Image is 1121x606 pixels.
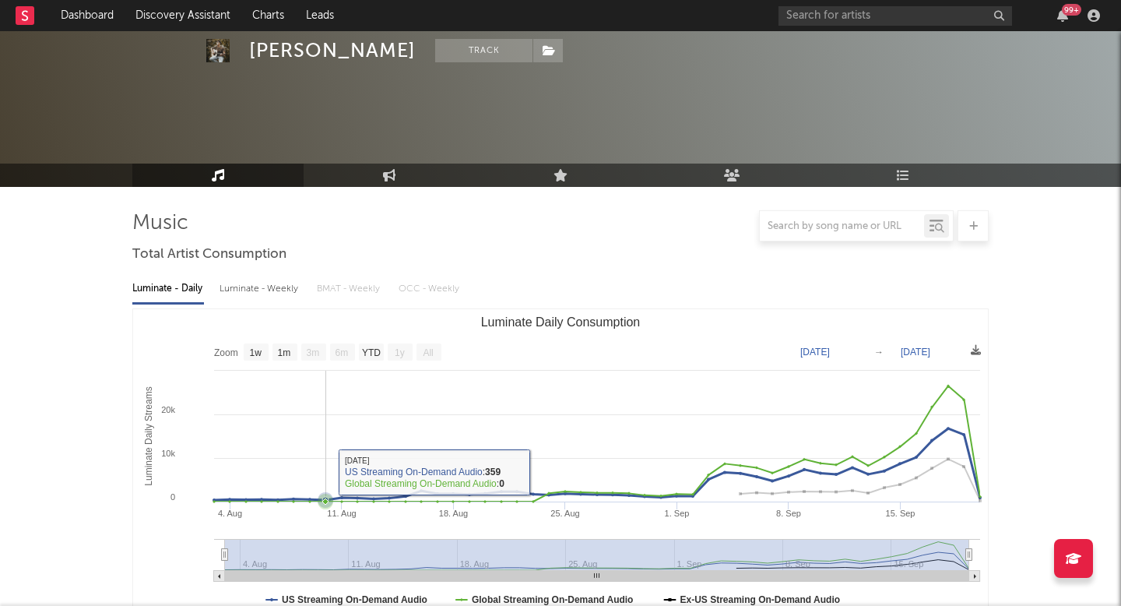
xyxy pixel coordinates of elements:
[249,39,416,62] div: [PERSON_NAME]
[132,245,286,264] span: Total Artist Consumption
[282,594,427,605] text: US Streaming On-Demand Audio
[362,347,381,358] text: YTD
[143,386,154,485] text: Luminate Daily Streams
[250,347,262,358] text: 1w
[550,509,579,518] text: 25. Aug
[1062,4,1081,16] div: 99 +
[327,509,356,518] text: 11. Aug
[886,509,915,518] text: 15. Sep
[760,220,924,233] input: Search by song name or URL
[170,492,175,502] text: 0
[218,509,242,518] text: 4. Aug
[901,347,930,358] text: [DATE]
[439,509,468,518] text: 18. Aug
[665,509,690,518] text: 1. Sep
[874,347,884,358] text: →
[278,347,291,358] text: 1m
[776,509,801,518] text: 8. Sep
[336,347,349,358] text: 6m
[680,594,841,605] text: Ex-US Streaming On-Demand Audio
[307,347,320,358] text: 3m
[395,347,405,358] text: 1y
[778,6,1012,26] input: Search for artists
[800,347,830,358] text: [DATE]
[435,39,532,62] button: Track
[1057,9,1068,22] button: 99+
[161,405,175,414] text: 20k
[161,449,175,458] text: 10k
[132,276,204,302] div: Luminate - Daily
[481,315,641,329] text: Luminate Daily Consumption
[214,347,238,358] text: Zoom
[220,276,301,302] div: Luminate - Weekly
[472,594,634,605] text: Global Streaming On-Demand Audio
[423,347,433,358] text: All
